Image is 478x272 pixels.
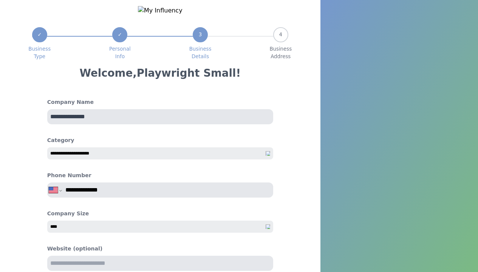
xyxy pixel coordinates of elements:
[112,27,127,42] div: ✓
[138,6,183,15] img: My Influency
[28,45,51,60] span: Business Type
[193,27,208,42] div: 3
[47,245,273,253] h4: Website (optional)
[47,136,273,144] h4: Category
[273,27,288,42] div: 4
[47,210,273,218] h4: Company Size
[79,66,241,80] h3: Welcome, Playwright Small !
[189,45,212,60] span: Business Details
[109,45,131,60] span: Personal Info
[269,45,292,60] span: Business Address
[47,172,91,179] h4: Phone Number
[47,98,273,106] h4: Company Name
[32,27,47,42] div: ✓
